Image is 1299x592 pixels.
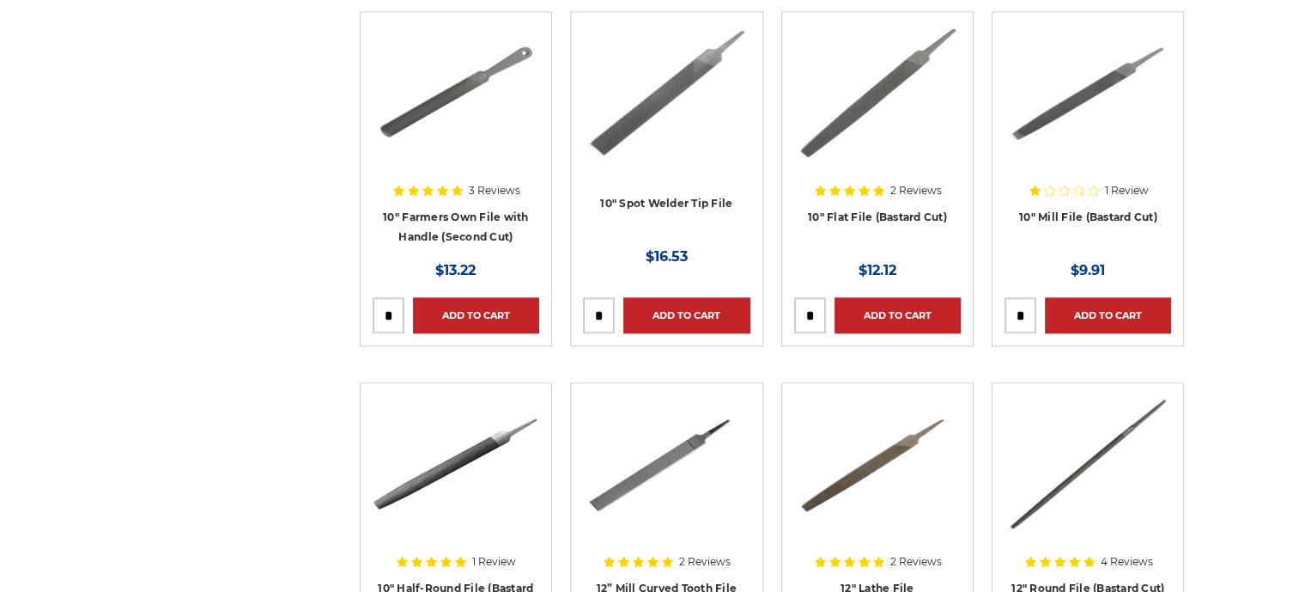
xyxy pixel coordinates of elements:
a: Add to Cart [413,297,539,333]
img: 10 Inch Axe File with Handle [373,24,539,162]
img: 12" Mill Curved Tooth File with Tang [583,395,750,533]
a: 10" Mill File Bastard Cut [1005,24,1171,244]
img: 10" spot welder tip file [583,24,750,162]
a: 10" Flat Bastard File [794,24,961,244]
span: $9.91 [1071,262,1105,278]
span: $13.22 [435,262,476,278]
img: 10" Half round bastard file [373,395,539,533]
img: 12 Inch Lathe File, Single Cut [794,395,961,533]
img: 12 Inch Round File Bastard Cut, Double Cut [1005,395,1171,533]
span: $16.53 [646,248,688,265]
img: 10" Mill File Bastard Cut [1005,24,1171,162]
a: Add to Cart [1045,297,1171,333]
a: Add to Cart [623,297,750,333]
span: $12.12 [859,262,896,278]
a: Add to Cart [835,297,961,333]
a: 10" spot welder tip file [583,24,750,244]
a: 10 Inch Axe File with Handle [373,24,539,244]
img: 10" Flat Bastard File [794,24,961,162]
